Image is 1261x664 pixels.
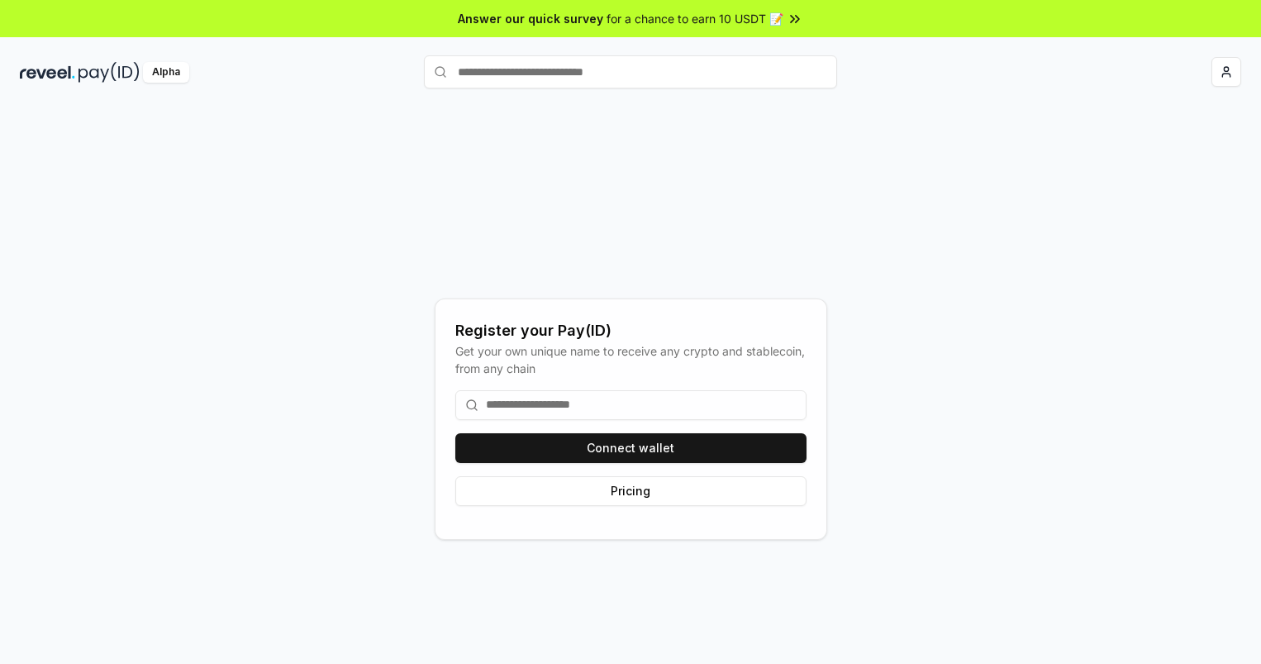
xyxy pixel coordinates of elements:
img: pay_id [79,62,140,83]
div: Register your Pay(ID) [455,319,807,342]
span: Answer our quick survey [458,10,603,27]
span: for a chance to earn 10 USDT 📝 [607,10,783,27]
div: Get your own unique name to receive any crypto and stablecoin, from any chain [455,342,807,377]
button: Pricing [455,476,807,506]
div: Alpha [143,62,189,83]
button: Connect wallet [455,433,807,463]
img: reveel_dark [20,62,75,83]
